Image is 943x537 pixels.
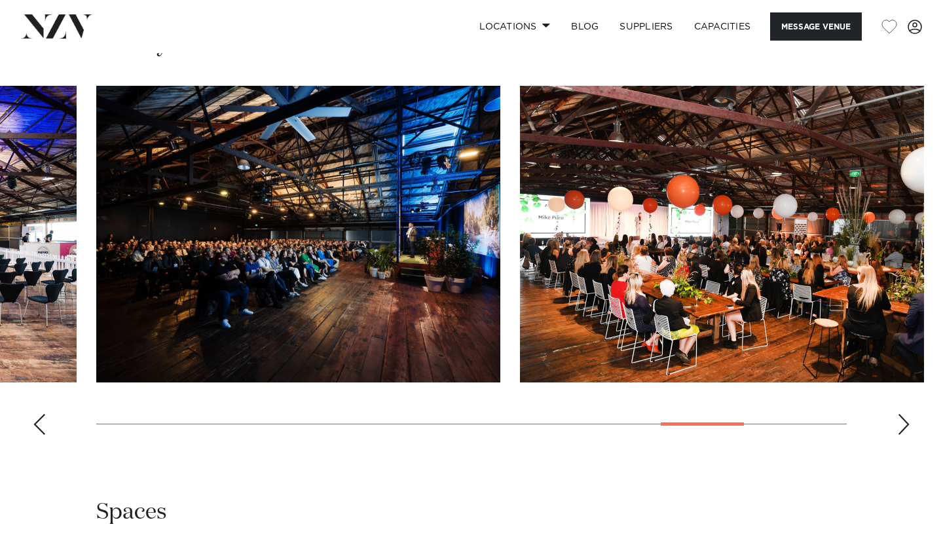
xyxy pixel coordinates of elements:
[770,12,862,41] button: Message Venue
[520,86,924,382] swiper-slide: 14 / 16
[609,12,683,41] a: SUPPLIERS
[96,86,500,382] swiper-slide: 13 / 16
[561,12,609,41] a: BLOG
[96,498,167,527] h2: Spaces
[684,12,762,41] a: Capacities
[21,14,92,38] img: nzv-logo.png
[469,12,561,41] a: Locations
